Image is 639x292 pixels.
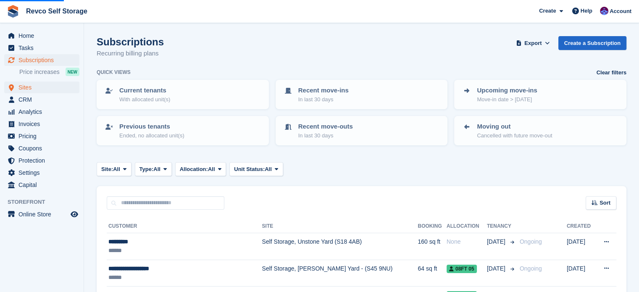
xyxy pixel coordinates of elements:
a: Current tenants With allocated unit(s) [97,81,268,108]
p: In last 30 days [298,132,353,140]
div: None [447,237,487,246]
span: Subscriptions [18,54,69,66]
p: Moving out [477,122,552,132]
span: Export [524,39,542,47]
a: menu [4,106,79,118]
span: Protection [18,155,69,166]
a: Create a Subscription [558,36,626,50]
h6: Quick views [97,68,131,76]
a: Moving out Cancelled with future move-out [455,117,626,145]
p: Recent move-ins [298,86,349,95]
span: Storefront [8,198,84,206]
td: 160 sq ft [418,233,446,260]
span: Price increases [19,68,60,76]
th: Customer [107,220,262,233]
img: Lianne Revell [600,7,608,15]
span: Pricing [18,130,69,142]
h1: Subscriptions [97,36,164,47]
a: menu [4,82,79,93]
a: Price increases NEW [19,67,79,76]
span: Home [18,30,69,42]
span: [DATE] [487,264,507,273]
button: Type: All [135,162,172,176]
span: Site: [101,165,113,174]
p: Recent move-outs [298,122,353,132]
a: menu [4,155,79,166]
span: Ongoing [520,265,542,272]
a: Recent move-ins In last 30 days [276,81,447,108]
span: Account [610,7,631,16]
span: Help [581,7,592,15]
th: Tenancy [487,220,516,233]
p: Recurring billing plans [97,49,164,58]
span: All [153,165,160,174]
span: Unit Status: [234,165,265,174]
p: Ended, no allocated unit(s) [119,132,184,140]
a: menu [4,179,79,191]
a: Previous tenants Ended, no allocated unit(s) [97,117,268,145]
a: Clear filters [596,68,626,77]
p: Previous tenants [119,122,184,132]
span: CRM [18,94,69,105]
a: Preview store [69,209,79,219]
span: All [208,165,215,174]
img: stora-icon-8386f47178a22dfd0bd8f6a31ec36ba5ce8667c1dd55bd0f319d3a0aa187defe.svg [7,5,19,18]
a: menu [4,94,79,105]
span: Settings [18,167,69,179]
div: NEW [66,68,79,76]
span: Sites [18,82,69,93]
span: All [265,165,272,174]
td: [DATE] [567,260,595,287]
span: Invoices [18,118,69,130]
p: In last 30 days [298,95,349,104]
a: menu [4,54,79,66]
a: menu [4,130,79,142]
button: Allocation: All [175,162,226,176]
th: Created [567,220,595,233]
span: Allocation: [180,165,208,174]
span: Coupons [18,142,69,154]
a: Revco Self Storage [23,4,91,18]
td: 64 sq ft [418,260,446,287]
th: Allocation [447,220,487,233]
button: Unit Status: All [229,162,283,176]
button: Export [515,36,552,50]
button: Site: All [97,162,131,176]
a: menu [4,208,79,220]
span: Create [539,7,556,15]
th: Site [262,220,418,233]
a: Upcoming move-ins Move-in date > [DATE] [455,81,626,108]
span: All [113,165,120,174]
a: menu [4,118,79,130]
p: Current tenants [119,86,170,95]
span: Sort [600,199,610,207]
a: menu [4,30,79,42]
span: 08ft 05 [447,265,477,273]
a: Recent move-outs In last 30 days [276,117,447,145]
p: With allocated unit(s) [119,95,170,104]
p: Cancelled with future move-out [477,132,552,140]
span: Online Store [18,208,69,220]
span: Ongoing [520,238,542,245]
a: menu [4,142,79,154]
span: [DATE] [487,237,507,246]
span: Capital [18,179,69,191]
span: Type: [139,165,154,174]
td: Self Storage, Unstone Yard (S18 4AB) [262,233,418,260]
td: Self Storage, [PERSON_NAME] Yard - (S45 9NU) [262,260,418,287]
span: Analytics [18,106,69,118]
td: [DATE] [567,233,595,260]
p: Move-in date > [DATE] [477,95,537,104]
a: menu [4,42,79,54]
p: Upcoming move-ins [477,86,537,95]
span: Tasks [18,42,69,54]
a: menu [4,167,79,179]
th: Booking [418,220,446,233]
